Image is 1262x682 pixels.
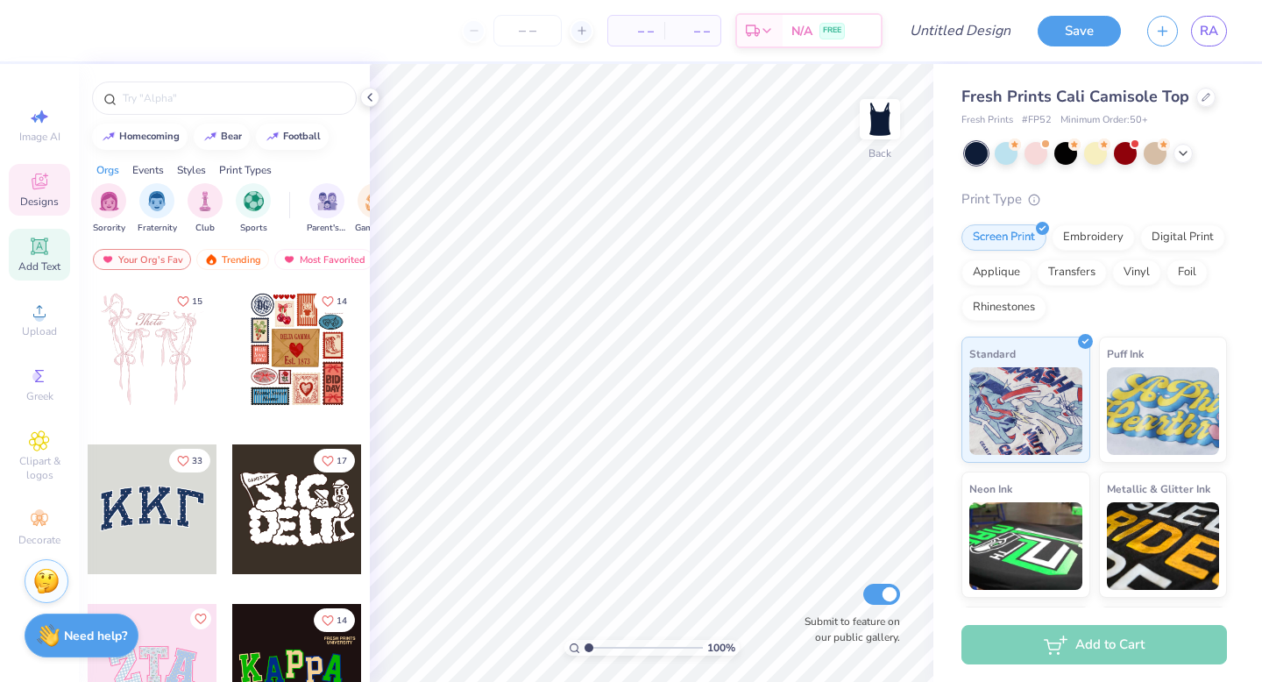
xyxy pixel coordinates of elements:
div: Foil [1166,259,1208,286]
div: Vinyl [1112,259,1161,286]
span: 17 [337,457,347,465]
button: Like [314,289,355,313]
span: Fraternity [138,222,177,235]
div: filter for Parent's Weekend [307,183,347,235]
img: Game Day Image [365,191,386,211]
span: Neon Ink [969,480,1012,498]
span: Puff Ink [1107,345,1144,363]
span: Add Text [18,259,60,274]
span: Game Day [355,222,395,235]
span: Parent's Weekend [307,222,347,235]
span: Clipart & logos [9,454,70,482]
button: football [256,124,329,150]
span: 15 [192,297,202,306]
label: Submit to feature on our public gallery. [795,614,900,645]
span: Metallic & Glitter Ink [1107,480,1210,498]
span: 14 [337,297,347,306]
div: Print Types [219,162,272,178]
img: Back [862,102,897,137]
button: Like [314,608,355,632]
img: Parent's Weekend Image [317,191,337,211]
span: FREE [823,25,841,37]
a: RA [1191,16,1227,46]
img: most_fav.gif [282,253,296,266]
div: bear [221,131,242,141]
button: filter button [188,183,223,235]
div: filter for Sorority [91,183,126,235]
div: Screen Print [961,224,1046,251]
span: Sports [240,222,267,235]
span: N/A [791,22,812,40]
button: filter button [355,183,395,235]
div: filter for Sports [236,183,271,235]
button: Like [169,289,210,313]
img: Puff Ink [1107,367,1220,455]
span: – – [619,22,654,40]
div: football [283,131,321,141]
img: Club Image [195,191,215,211]
button: filter button [91,183,126,235]
img: Sorority Image [99,191,119,211]
div: homecoming [119,131,180,141]
div: Digital Print [1140,224,1225,251]
img: Fraternity Image [147,191,167,211]
span: Greek [26,389,53,403]
img: Standard [969,367,1082,455]
div: Events [132,162,164,178]
div: Styles [177,162,206,178]
span: 14 [337,616,347,625]
button: filter button [307,183,347,235]
div: Your Org's Fav [93,249,191,270]
img: trend_line.gif [102,131,116,142]
div: Orgs [96,162,119,178]
div: Embroidery [1052,224,1135,251]
span: Decorate [18,533,60,547]
button: filter button [236,183,271,235]
span: Fresh Prints [961,113,1013,128]
span: Club [195,222,215,235]
img: Sports Image [244,191,264,211]
img: Metallic & Glitter Ink [1107,502,1220,590]
input: – – [493,15,562,46]
div: Print Type [961,189,1227,210]
button: Save [1038,16,1121,46]
button: bear [194,124,250,150]
div: filter for Game Day [355,183,395,235]
button: filter button [138,183,177,235]
div: Rhinestones [961,295,1046,321]
div: filter for Fraternity [138,183,177,235]
span: Sorority [93,222,125,235]
button: homecoming [92,124,188,150]
span: 100 % [707,640,735,656]
span: Standard [969,345,1016,363]
div: Back [869,146,891,161]
button: Like [314,449,355,472]
button: Like [169,449,210,472]
div: Applique [961,259,1032,286]
span: 33 [192,457,202,465]
img: trend_line.gif [203,131,217,142]
span: Upload [22,324,57,338]
span: RA [1200,21,1218,41]
strong: Need help? [64,628,127,644]
span: Designs [20,195,59,209]
img: trend_line.gif [266,131,280,142]
span: Minimum Order: 50 + [1060,113,1148,128]
span: # FP52 [1022,113,1052,128]
button: Like [190,608,211,629]
div: Most Favorited [274,249,373,270]
span: – – [675,22,710,40]
div: Transfers [1037,259,1107,286]
span: Fresh Prints Cali Camisole Top [961,86,1189,107]
img: most_fav.gif [101,253,115,266]
div: filter for Club [188,183,223,235]
input: Try "Alpha" [121,89,345,107]
img: trending.gif [204,253,218,266]
span: Image AI [19,130,60,144]
img: Neon Ink [969,502,1082,590]
input: Untitled Design [896,13,1024,48]
div: Trending [196,249,269,270]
